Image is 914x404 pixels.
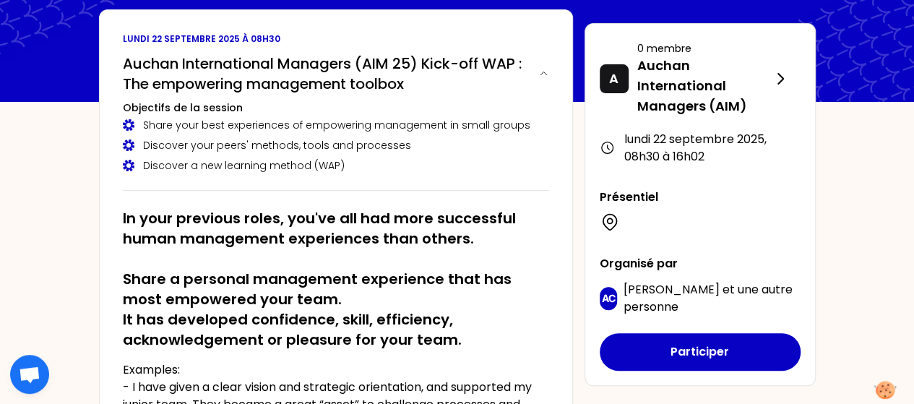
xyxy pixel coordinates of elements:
p: 0 membre [637,41,772,56]
h3: Objectifs de la session [123,100,549,115]
p: Auchan International Managers (AIM) [637,56,772,116]
div: Share your best experiences of empowering management in small groups [123,118,549,132]
h2: In your previous roles, you've all had more successful human management experiences than others. ... [123,208,549,350]
p: Organisé par [600,255,801,272]
div: Discover a new learning method (WAP) [123,158,549,173]
button: Participer [600,333,801,371]
div: Ouvrir le chat [10,355,49,394]
span: [PERSON_NAME] [623,281,719,298]
p: A [609,69,618,89]
p: lundi 22 septembre 2025 à 08h30 [123,33,549,45]
span: une autre personne [623,281,792,315]
button: Auchan International Managers (AIM 25) Kick-off WAP : The empowering management toolbox [123,53,549,94]
h2: Auchan International Managers (AIM 25) Kick-off WAP : The empowering management toolbox [123,53,527,94]
div: Discover your peers' methods, tools and processes [123,138,549,152]
p: et [623,281,800,316]
div: lundi 22 septembre 2025 , 08h30 à 16h02 [600,131,801,166]
p: Présentiel [600,189,801,206]
p: AC [601,291,615,306]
